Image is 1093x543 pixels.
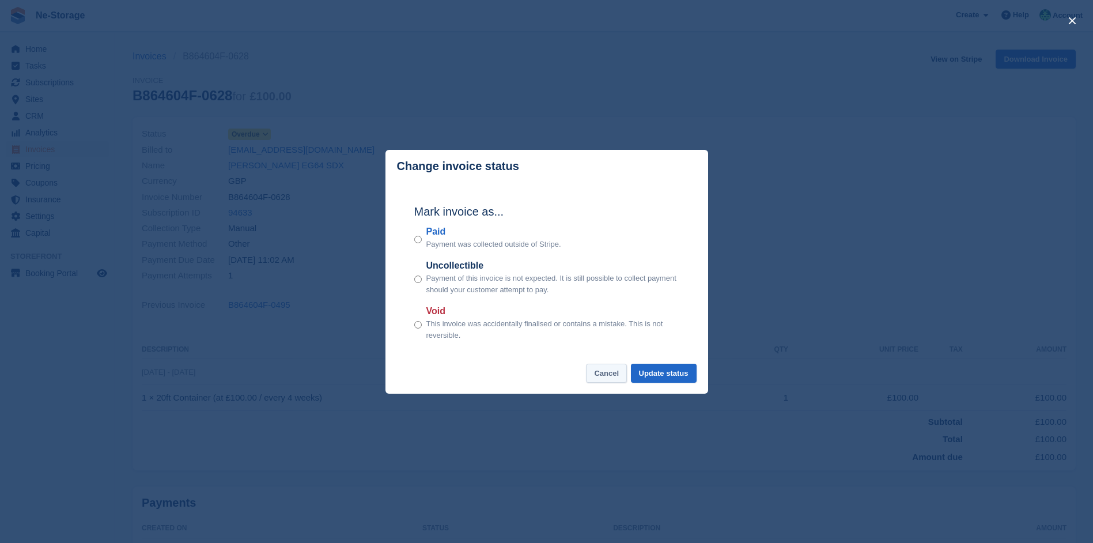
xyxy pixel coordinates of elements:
[1063,12,1081,30] button: close
[426,239,561,250] p: Payment was collected outside of Stripe.
[426,225,561,239] label: Paid
[426,304,679,318] label: Void
[414,203,679,220] h2: Mark invoice as...
[426,259,679,273] label: Uncollectible
[397,160,519,173] p: Change invoice status
[586,364,627,383] button: Cancel
[426,318,679,341] p: This invoice was accidentally finalised or contains a mistake. This is not reversible.
[426,273,679,295] p: Payment of this invoice is not expected. It is still possible to collect payment should your cust...
[631,364,697,383] button: Update status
